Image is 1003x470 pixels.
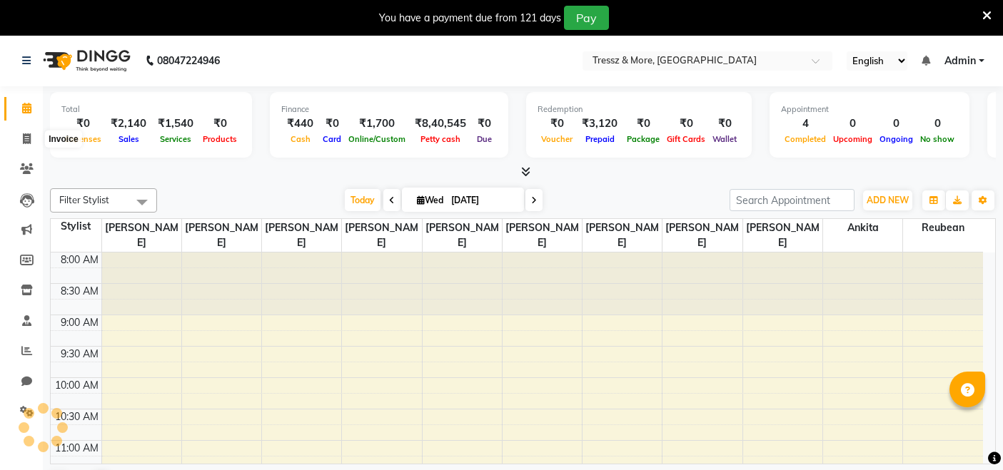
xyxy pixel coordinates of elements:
[345,189,380,211] span: Today
[538,134,576,144] span: Voucher
[564,6,609,30] button: Pay
[199,134,241,144] span: Products
[423,219,502,252] span: [PERSON_NAME]
[503,219,582,252] span: [PERSON_NAME]
[876,116,917,132] div: 0
[917,116,958,132] div: 0
[58,284,101,299] div: 8:30 AM
[582,134,618,144] span: Prepaid
[709,116,740,132] div: ₹0
[345,134,409,144] span: Online/Custom
[58,347,101,362] div: 9:30 AM
[182,219,261,252] span: [PERSON_NAME]
[345,116,409,132] div: ₹1,700
[102,219,181,252] span: [PERSON_NAME]
[59,194,109,205] span: Filter Stylist
[863,190,912,210] button: ADD NEW
[319,116,345,132] div: ₹0
[52,409,101,424] div: 10:30 AM
[52,378,101,393] div: 10:00 AM
[473,134,495,144] span: Due
[281,116,319,132] div: ₹440
[903,219,983,237] span: Reubean
[157,41,220,81] b: 08047224946
[262,219,341,252] span: [PERSON_NAME]
[413,195,447,205] span: Wed
[781,134,830,144] span: Completed
[662,219,742,252] span: [PERSON_NAME]
[61,103,241,116] div: Total
[51,219,101,234] div: Stylist
[623,116,663,132] div: ₹0
[52,441,101,456] div: 11:00 AM
[623,134,663,144] span: Package
[917,134,958,144] span: No show
[472,116,497,132] div: ₹0
[287,134,314,144] span: Cash
[663,134,709,144] span: Gift Cards
[830,134,876,144] span: Upcoming
[45,131,81,148] div: Invoice
[781,116,830,132] div: 4
[152,116,199,132] div: ₹1,540
[447,190,518,211] input: 2025-09-03
[944,53,976,68] span: Admin
[379,11,561,26] div: You have a payment due from 121 days
[156,134,195,144] span: Services
[409,116,472,132] div: ₹8,40,545
[781,103,958,116] div: Appointment
[663,116,709,132] div: ₹0
[867,195,909,205] span: ADD NEW
[61,116,105,132] div: ₹0
[36,41,134,81] img: logo
[58,252,101,267] div: 8:00 AM
[538,116,576,132] div: ₹0
[58,315,101,330] div: 9:00 AM
[576,116,623,132] div: ₹3,120
[115,134,143,144] span: Sales
[105,116,152,132] div: ₹2,140
[709,134,740,144] span: Wallet
[730,189,855,211] input: Search Appointment
[583,219,662,252] span: [PERSON_NAME]
[876,134,917,144] span: Ongoing
[319,134,345,144] span: Card
[417,134,464,144] span: Petty cash
[199,116,241,132] div: ₹0
[342,219,421,252] span: [PERSON_NAME]
[538,103,740,116] div: Redemption
[830,116,876,132] div: 0
[281,103,497,116] div: Finance
[743,219,822,252] span: [PERSON_NAME]
[823,219,902,237] span: Ankita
